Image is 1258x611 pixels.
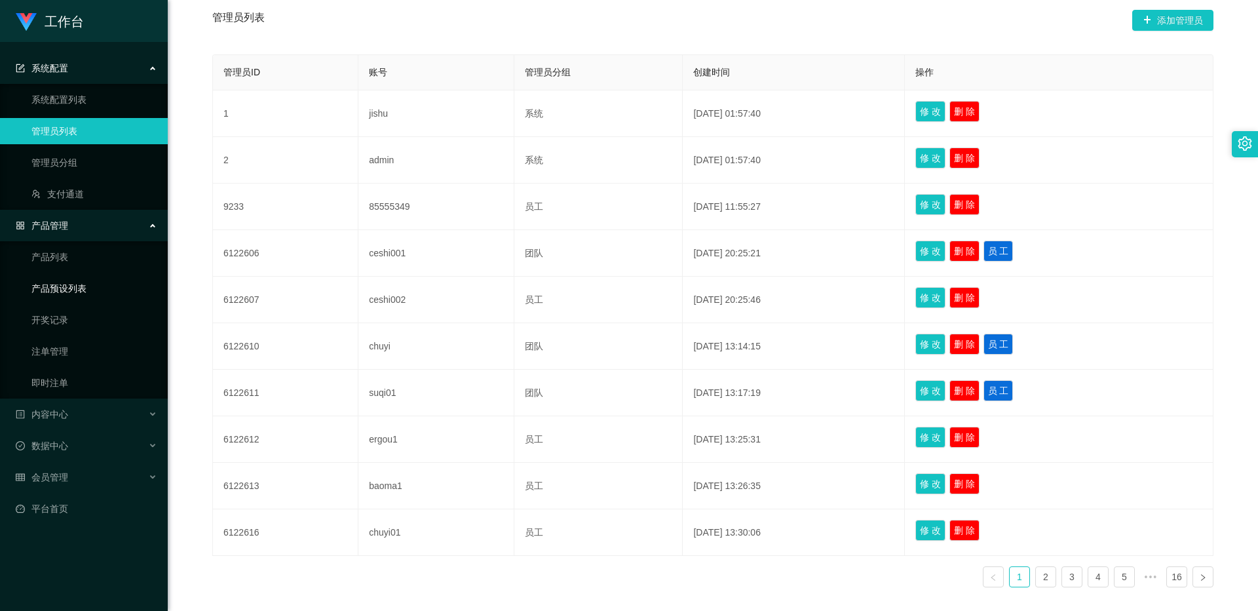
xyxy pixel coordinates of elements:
[31,275,157,302] a: 产品预设列表
[1062,567,1082,587] a: 3
[16,472,68,483] span: 会员管理
[514,230,683,277] td: 团队
[358,416,514,463] td: ergou1
[358,509,514,556] td: chuyi01
[31,87,157,113] a: 系统配置列表
[1114,566,1135,587] li: 5
[1140,566,1161,587] li: 向后 5 页
[16,63,68,73] span: 系统配置
[915,67,934,77] span: 操作
[949,148,980,168] button: 删 除
[693,434,760,444] span: [DATE] 13:25:31
[16,410,25,419] i: 图标: profile
[693,155,760,165] span: [DATE] 01:57:40
[358,463,514,509] td: baoma1
[213,323,358,370] td: 6122610
[16,221,25,230] i: 图标: appstore-o
[358,137,514,184] td: admin
[213,509,358,556] td: 6122616
[915,380,945,401] button: 修 改
[693,67,730,77] span: 创建时间
[1061,566,1082,587] li: 3
[693,341,760,351] span: [DATE] 13:14:15
[16,220,68,231] span: 产品管理
[1238,136,1252,151] i: 图标: setting
[949,194,980,215] button: 删 除
[1088,567,1108,587] a: 4
[1035,566,1056,587] li: 2
[949,101,980,122] button: 删 除
[358,90,514,137] td: jishu
[949,520,980,541] button: 删 除
[514,370,683,416] td: 团队
[16,13,37,31] img: logo.9652507e.png
[213,416,358,463] td: 6122612
[1010,567,1029,587] a: 1
[1140,566,1161,587] span: •••
[949,334,980,355] button: 删 除
[213,370,358,416] td: 6122611
[915,194,945,215] button: 修 改
[915,241,945,262] button: 修 改
[223,67,260,77] span: 管理员ID
[45,1,84,43] h1: 工作台
[358,230,514,277] td: ceshi001
[358,184,514,230] td: 85555349
[358,277,514,323] td: ceshi002
[514,463,683,509] td: 员工
[1115,567,1134,587] a: 5
[1036,567,1056,587] a: 2
[949,380,980,401] button: 删 除
[358,370,514,416] td: suqi01
[16,409,68,420] span: 内容中心
[31,149,157,176] a: 管理员分组
[915,287,945,308] button: 修 改
[16,441,68,451] span: 数据中心
[915,334,945,355] button: 修 改
[514,90,683,137] td: 系统
[1199,574,1207,581] i: 图标: right
[213,230,358,277] td: 6122606
[525,67,571,77] span: 管理员分组
[693,481,760,491] span: [DATE] 13:26:35
[693,387,760,398] span: [DATE] 13:17:19
[16,496,157,522] a: 图标: dashboard平台首页
[949,427,980,448] button: 删 除
[31,244,157,270] a: 产品列表
[1132,10,1213,31] button: 图标: plus添加管理员
[16,473,25,482] i: 图标: table
[915,473,945,494] button: 修 改
[514,509,683,556] td: 员工
[1166,566,1187,587] li: 16
[983,241,1014,262] button: 员 工
[693,294,760,305] span: [DATE] 20:25:46
[693,201,760,212] span: [DATE] 11:55:27
[949,241,980,262] button: 删 除
[16,441,25,450] i: 图标: check-circle-o
[1088,566,1109,587] li: 4
[1192,566,1213,587] li: 下一页
[16,64,25,73] i: 图标: form
[949,473,980,494] button: 删 除
[983,334,1014,355] button: 员 工
[213,184,358,230] td: 9233
[514,416,683,463] td: 员工
[514,184,683,230] td: 员工
[358,323,514,370] td: chuyi
[514,323,683,370] td: 团队
[514,277,683,323] td: 员工
[693,108,760,119] span: [DATE] 01:57:40
[213,277,358,323] td: 6122607
[989,574,997,581] i: 图标: left
[16,16,84,26] a: 工作台
[693,248,760,258] span: [DATE] 20:25:21
[212,10,265,31] span: 管理员列表
[915,520,945,541] button: 修 改
[693,527,760,538] span: [DATE] 13:30:06
[983,380,1014,401] button: 员 工
[915,148,945,168] button: 修 改
[213,463,358,509] td: 6122613
[949,287,980,308] button: 删 除
[213,90,358,137] td: 1
[915,427,945,448] button: 修 改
